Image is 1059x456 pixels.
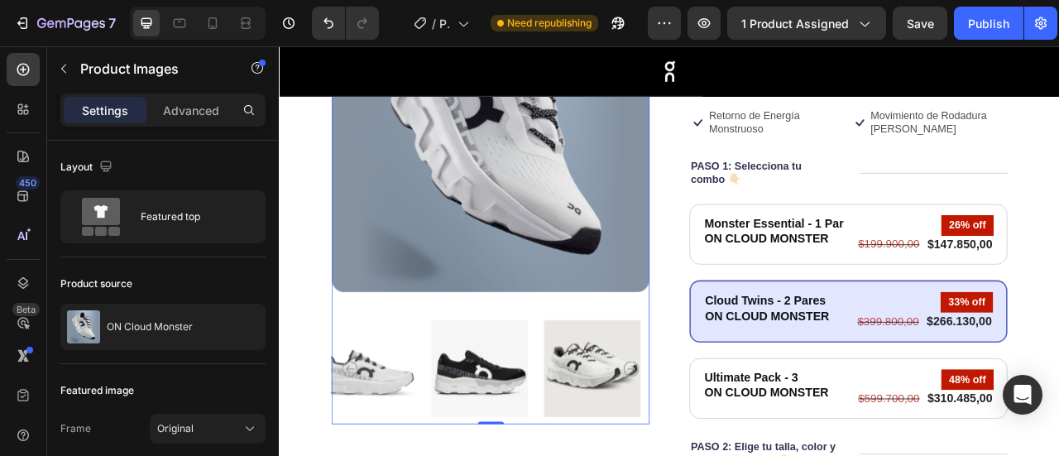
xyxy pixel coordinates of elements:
pre: 33% off [841,312,908,338]
p: Settings [82,102,128,119]
div: Layout [60,156,116,179]
span: 1 product assigned [741,15,849,32]
span: Save [907,17,934,31]
div: $147.850,00 [823,241,909,263]
p: Advanced [163,102,219,119]
p: PASO 1: Selecciona tu combo 👇🏻 [524,144,710,179]
button: Save [893,7,947,40]
div: Beta [12,303,40,316]
p: Monster Essential - 1 Par ON CLOUD MONSTER [541,216,720,255]
button: 1 product assigned [727,7,886,40]
pre: 26% off [842,214,909,241]
p: Cloud Twins - 2 Pares ON CLOUD MONSTER [542,314,719,353]
div: $266.130,00 [822,338,908,361]
div: Publish [968,15,1009,32]
div: Featured image [60,383,134,398]
p: ON CLOUD MONSTER [541,431,699,450]
div: 450 [16,176,40,190]
div: $199.900,00 [735,241,817,262]
span: / [432,15,436,32]
span: Original [157,421,194,436]
p: Retorno de Energía Monstruoso [547,80,720,115]
iframe: Design area [279,46,1059,456]
p: Ultimate Pack - 3 [541,412,699,431]
button: 7 [7,7,123,40]
div: Featured top [141,198,242,236]
p: 7 [108,13,116,33]
button: Carousel Next Arrow [438,401,458,420]
img: product feature img [67,310,100,343]
div: Open Intercom Messenger [1003,375,1042,415]
button: Carousel Back Arrow [79,401,99,420]
label: Frame [60,421,91,436]
div: Product source [60,276,132,291]
p: Product Images [80,59,221,79]
span: Product Page - [DATE] 14:23:46 [439,15,451,32]
div: Undo/Redo [312,7,379,40]
div: $399.800,00 [734,339,816,361]
button: Original [150,414,266,444]
p: Movimiento de Rodadura [PERSON_NAME] [753,80,926,115]
button: Publish [954,7,1023,40]
span: Need republishing [507,16,592,31]
p: ON Cloud Monster [107,321,193,333]
pre: 48% off [842,410,909,437]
